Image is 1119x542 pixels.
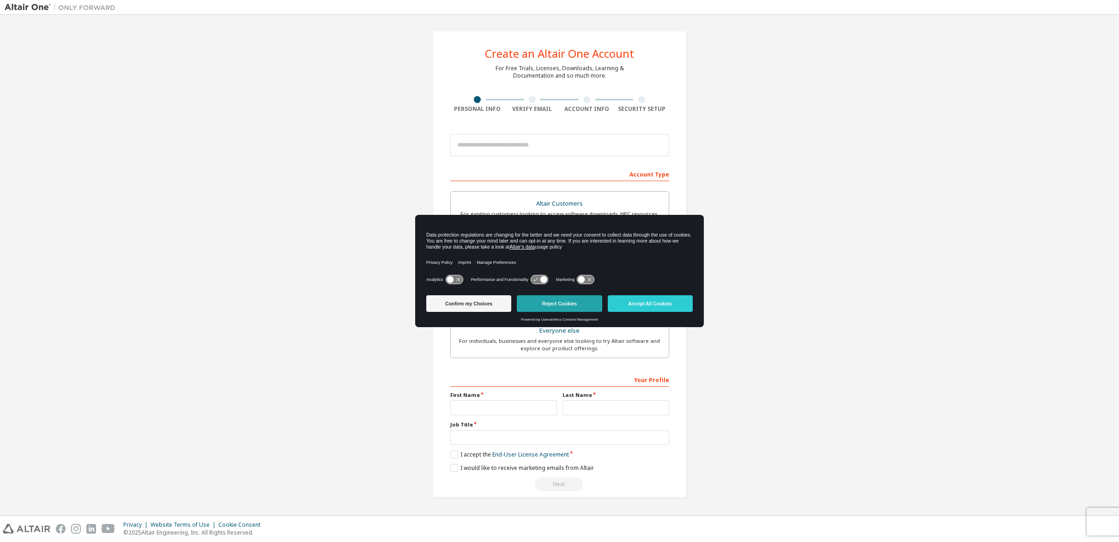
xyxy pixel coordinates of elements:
img: Altair One [5,3,120,12]
a: End-User License Agreement [492,451,569,458]
div: Altair Customers [456,197,663,210]
div: For existing customers looking to access software downloads, HPC resources, community, trainings ... [456,210,663,225]
div: Read and acccept EULA to continue [450,477,669,491]
img: instagram.svg [71,524,81,534]
img: linkedin.svg [86,524,96,534]
div: Verify Email [505,105,560,113]
div: Personal Info [450,105,505,113]
div: Cookie Consent [218,521,266,529]
div: Website Terms of Use [151,521,218,529]
div: Create an Altair One Account [485,48,634,59]
label: I would like to receive marketing emails from Altair [450,464,594,472]
img: facebook.svg [56,524,66,534]
p: © 2025 Altair Engineering, Inc. All Rights Reserved. [123,529,266,536]
label: Job Title [450,421,669,428]
div: Your Profile [450,372,669,387]
div: Security Setup [614,105,669,113]
img: youtube.svg [102,524,115,534]
div: Account Type [450,166,669,181]
img: altair_logo.svg [3,524,50,534]
div: Account Info [560,105,615,113]
div: For individuals, businesses and everyone else looking to try Altair software and explore our prod... [456,337,663,352]
label: First Name [450,391,557,399]
div: Everyone else [456,324,663,337]
label: I accept the [450,451,569,458]
div: For Free Trials, Licenses, Downloads, Learning & Documentation and so much more. [496,65,624,79]
label: Last Name [563,391,669,399]
div: Privacy [123,521,151,529]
